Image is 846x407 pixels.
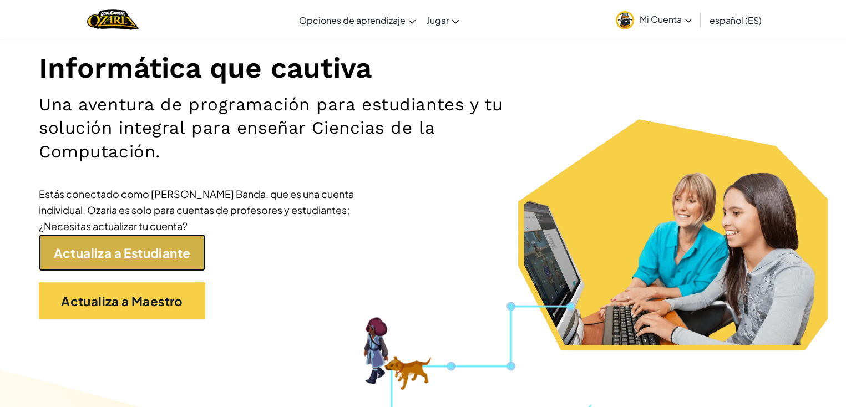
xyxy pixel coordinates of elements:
[54,246,191,261] font: Actualiza a Estudiante
[87,8,139,31] a: Logotipo de Ozaria de CodeCombat
[39,51,372,84] font: Informática que cautiva
[39,234,205,271] a: Actualiza a Estudiante
[610,2,697,37] a: Mi Cuenta
[39,94,503,162] font: Una aventura de programación para estudiantes y tu solución integral para enseñar Ciencias de la ...
[640,13,682,25] font: Mi Cuenta
[710,14,762,26] font: español (ES)
[427,14,449,26] font: Jugar
[87,8,139,31] img: Hogar
[704,5,767,35] a: español (ES)
[299,14,406,26] font: Opciones de aprendizaje
[421,5,464,35] a: Jugar
[39,187,354,232] font: Estás conectado como [PERSON_NAME] Banda, que es una cuenta individual. Ozaria es solo para cuent...
[39,282,205,319] a: Actualiza a Maestro
[293,5,421,35] a: Opciones de aprendizaje
[616,11,634,29] img: avatar
[61,293,183,309] font: Actualiza a Maestro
